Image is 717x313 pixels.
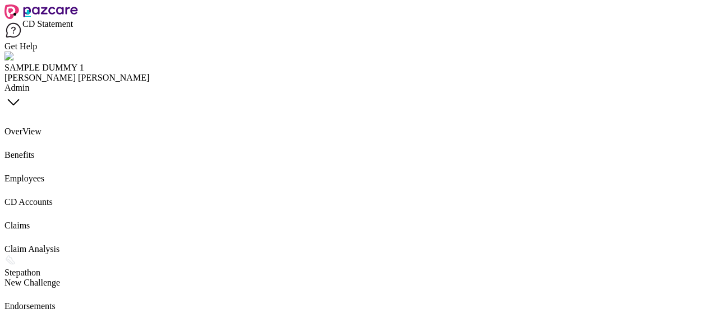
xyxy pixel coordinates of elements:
img: svg+xml;base64,PHN2ZyBpZD0iQmVuZWZpdHMiIHhtbG5zPSJodHRwOi8vd3d3LnczLm9yZy8yMDAwL3N2ZyIgd2lkdGg9Ij... [4,137,16,148]
div: Stepathon [4,268,713,278]
div: SAMPLE DUMMY 1 [4,63,713,73]
div: Endorsements [4,301,713,311]
img: svg+xml;base64,PHN2ZyB4bWxucz0iaHR0cDovL3d3dy53My5vcmcvMjAwMC9zdmciIHhtbG5zOnhsaW5rPSJodHRwOi8vd3... [25,10,31,17]
img: svg+xml;base64,PHN2ZyBpZD0iSG9tZSIgeG1sbnM9Imh0dHA6Ly93d3cudzMub3JnLzIwMDAvc3ZnIiB3aWR0aD0iMjAiIG... [4,113,16,124]
div: Claims [4,221,713,231]
img: svg+xml;base64,PHN2ZyBpZD0iRW5kb3JzZW1lbnRzIiB4bWxucz0iaHR0cDovL3d3dy53My5vcmcvMjAwMC9zdmciIHdpZH... [4,288,16,299]
div: New Challenge [4,278,713,288]
div: CD Statement [22,19,717,29]
div: Claim Analysis [4,244,713,254]
div: Employees [4,174,713,184]
img: svg+xml;base64,PHN2ZyBpZD0iQ2xhaW0iIHhtbG5zPSJodHRwOi8vd3d3LnczLm9yZy8yMDAwL3N2ZyIgd2lkdGg9IjIwIi... [4,207,16,218]
div: [PERSON_NAME] [PERSON_NAME] [4,73,713,83]
img: svg+xml;base64,PHN2ZyBpZD0iRW1wbG95ZWVzIiB4bWxucz0iaHR0cDovL3d3dy53My5vcmcvMjAwMC9zdmciIHdpZHRoPS... [4,160,16,171]
img: svg+xml;base64,PHN2ZyBpZD0iQ0RfQWNjb3VudHMiIGRhdGEtbmFtZT0iQ0QgQWNjb3VudHMiIHhtbG5zPSJodHRwOi8vd3... [4,184,16,195]
div: CD Accounts [4,197,713,207]
div: Admin [4,83,713,93]
div: OverView [4,127,713,137]
img: Pazcare_Alternative_logo-01-01.png [4,52,13,60]
img: svg+xml;base64,PHN2ZyBpZD0iQ2xhaW0iIHhtbG5zPSJodHRwOi8vd3d3LnczLm9yZy8yMDAwL3N2ZyIgd2lkdGg9IjIwIi... [4,231,16,242]
div: Get Help [4,41,713,52]
img: svg+xml;base64,PHN2ZyB4bWxucz0iaHR0cDovL3d3dy53My5vcmcvMjAwMC9zdmciIHdpZHRoPSIyMSIgaGVpZ2h0PSIyMC... [4,254,16,265]
img: svg+xml;base64,PHN2ZyBpZD0iRHJvcGRvd24tMzJ4MzIiIHhtbG5zPSJodHRwOi8vd3d3LnczLm9yZy8yMDAwL3N2ZyIgd2... [4,93,22,111]
div: Benefits [4,150,713,160]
